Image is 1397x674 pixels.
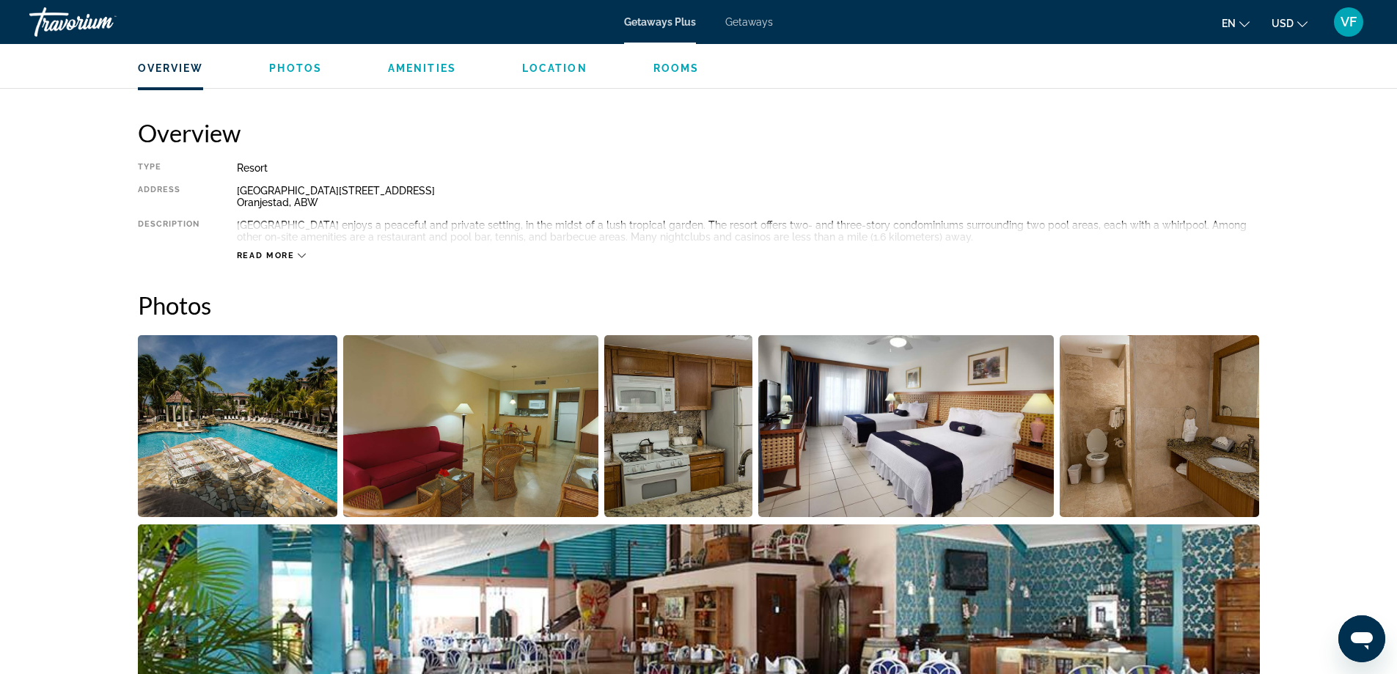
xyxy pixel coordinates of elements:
[388,62,456,74] span: Amenities
[138,62,204,75] button: Overview
[624,16,696,28] a: Getaways Plus
[138,62,204,74] span: Overview
[237,185,1260,208] div: [GEOGRAPHIC_DATA][STREET_ADDRESS] Oranjestad, ABW
[138,219,200,243] div: Description
[758,334,1054,518] button: Open full-screen image slider
[1272,12,1308,34] button: Change currency
[269,62,322,74] span: Photos
[1341,15,1357,29] span: VF
[269,62,322,75] button: Photos
[237,162,1260,174] div: Resort
[653,62,700,75] button: Rooms
[653,62,700,74] span: Rooms
[138,290,1260,320] h2: Photos
[237,251,295,260] span: Read more
[725,16,773,28] a: Getaways
[138,185,200,208] div: Address
[1338,615,1385,662] iframe: Button to launch messaging window
[1222,18,1236,29] span: en
[138,118,1260,147] h2: Overview
[522,62,587,75] button: Location
[1330,7,1368,37] button: User Menu
[138,162,200,174] div: Type
[388,62,456,75] button: Amenities
[237,219,1260,243] div: [GEOGRAPHIC_DATA] enjoys a peaceful and private setting, in the midst of a lush tropical garden. ...
[138,334,338,518] button: Open full-screen image slider
[237,250,307,261] button: Read more
[1222,12,1250,34] button: Change language
[29,3,176,41] a: Travorium
[1272,18,1294,29] span: USD
[343,334,598,518] button: Open full-screen image slider
[1060,334,1260,518] button: Open full-screen image slider
[522,62,587,74] span: Location
[604,334,753,518] button: Open full-screen image slider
